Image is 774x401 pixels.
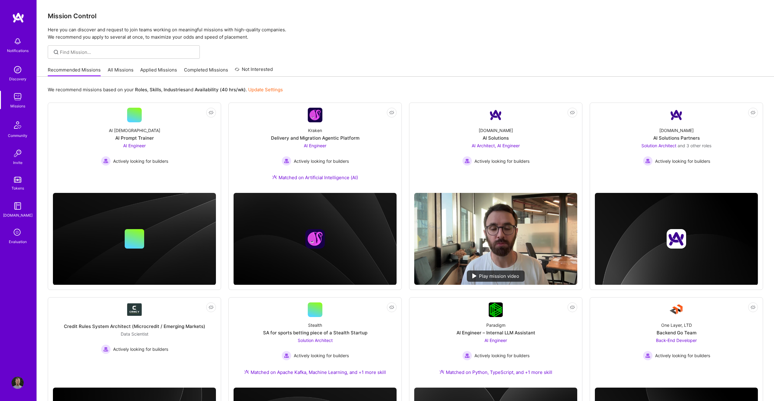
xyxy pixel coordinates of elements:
i: icon SearchGrey [53,49,60,56]
span: and 3 other roles [678,143,711,148]
img: No Mission [414,193,577,285]
img: guide book [12,200,24,212]
div: Notifications [7,47,29,54]
span: Actively looking for builders [655,352,710,359]
i: icon EyeClosed [209,305,213,310]
img: bell [12,35,24,47]
span: Actively looking for builders [113,346,168,352]
a: Company Logo[DOMAIN_NAME]AI SolutionsAI Architect, AI Engineer Actively looking for buildersActiv... [414,108,577,188]
div: Paradigm [486,322,505,328]
input: Find Mission... [60,49,195,55]
span: Solution Architect [641,143,676,148]
a: User Avatar [10,377,25,389]
a: Completed Missions [184,67,228,77]
a: Not Interested [235,66,273,77]
img: Company Logo [127,303,142,316]
span: AI Engineer [304,143,326,148]
div: Missions [10,103,25,109]
img: Ateam Purple Icon [439,369,444,374]
div: Matched on Artificial Intelligence (AI) [272,174,358,181]
img: Ateam Purple Icon [244,369,249,374]
div: AI Solutions Partners [653,135,700,141]
img: Actively looking for builders [282,156,291,166]
img: Company Logo [308,108,322,122]
div: Evaluation [9,239,27,245]
img: cover [53,193,216,285]
a: Company LogoParadigmAI Engineer – Internal LLM AssistantAI Engineer Actively looking for builders... [414,302,577,383]
img: Actively looking for builders [282,351,291,361]
i: icon EyeClosed [570,110,575,115]
h3: Mission Control [48,12,763,20]
img: teamwork [12,91,24,103]
span: Back-End Developer [656,338,697,343]
span: Actively looking for builders [294,352,349,359]
a: Company LogoOne Layer, LTDBackend Go TeamBack-End Developer Actively looking for buildersActively... [595,302,758,383]
div: Matched on Apache Kafka, Machine Learning, and +1 more skill [244,369,386,375]
div: AI Engineer – Internal LLM Assistant [456,330,535,336]
span: AI Engineer [123,143,146,148]
img: Company Logo [669,302,684,317]
div: Stealth [308,322,322,328]
img: Actively looking for builders [101,156,111,166]
i: icon SelectionTeam [12,227,23,239]
a: Company LogoCredit Rules System Architect (Microcredit / Emerging Markets)Data Scientist Actively... [53,302,216,383]
div: [DOMAIN_NAME] [659,127,694,134]
span: AI Engineer [484,338,507,343]
div: Tokens [12,185,24,191]
span: Actively looking for builders [655,158,710,164]
a: Recommended Missions [48,67,101,77]
div: Backend Go Team [657,330,696,336]
img: play [472,274,477,278]
span: AI Architect, AI Engineer [472,143,520,148]
i: icon EyeClosed [389,110,394,115]
img: Ateam Purple Icon [272,175,277,180]
b: Availability (40 hrs/wk) [195,87,246,92]
div: Play mission video [467,270,525,282]
img: Company Logo [489,302,503,317]
div: Delivery and Migration Agentic Platform [271,135,359,141]
a: StealthSA for sports betting piece of a Stealth StartupSolution Architect Actively looking for bu... [234,302,397,383]
a: Update Settings [248,87,283,92]
p: We recommend missions based on your , , and . [48,86,283,93]
div: Invite [13,159,23,166]
img: discovery [12,64,24,76]
a: Company Logo[DOMAIN_NAME]AI Solutions PartnersSolution Architect and 3 other rolesActively lookin... [595,108,758,188]
a: All Missions [108,67,134,77]
img: Actively looking for builders [462,156,472,166]
i: icon EyeClosed [209,110,213,115]
div: SA for sports betting piece of a Stealth Startup [263,330,367,336]
div: AI Solutions [483,135,509,141]
div: AI [DEMOGRAPHIC_DATA] [109,127,160,134]
img: Actively looking for builders [643,351,653,361]
a: Applied Missions [140,67,177,77]
img: cover [595,193,758,285]
img: cover [234,193,397,285]
div: AI Prompt Trainer [115,135,154,141]
div: Credit Rules System Architect (Microcredit / Emerging Markets) [64,323,205,330]
span: Actively looking for builders [294,158,349,164]
i: icon EyeClosed [751,305,755,310]
a: AI [DEMOGRAPHIC_DATA]AI Prompt TrainerAI Engineer Actively looking for buildersActively looking f... [53,108,216,188]
span: Actively looking for builders [474,158,529,164]
span: Data Scientist [121,331,148,336]
i: icon EyeClosed [389,305,394,310]
img: Company Logo [669,108,684,122]
span: Solution Architect [298,338,333,343]
img: Community [10,118,25,132]
b: Skills [150,87,161,92]
img: tokens [14,177,21,183]
img: Actively looking for builders [643,156,653,166]
span: Actively looking for builders [474,352,529,359]
i: icon EyeClosed [570,305,575,310]
div: [DOMAIN_NAME] [479,127,513,134]
img: Actively looking for builders [462,351,472,361]
div: Community [8,132,27,139]
span: Actively looking for builders [113,158,168,164]
img: Company Logo [488,108,503,122]
p: Here you can discover and request to join teams working on meaningful missions with high-quality ... [48,26,763,41]
div: Discovery [9,76,26,82]
img: Company logo [667,229,686,249]
div: Matched on Python, TypeScript, and +1 more skill [439,369,552,375]
img: User Avatar [12,377,24,389]
div: [DOMAIN_NAME] [3,212,33,218]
